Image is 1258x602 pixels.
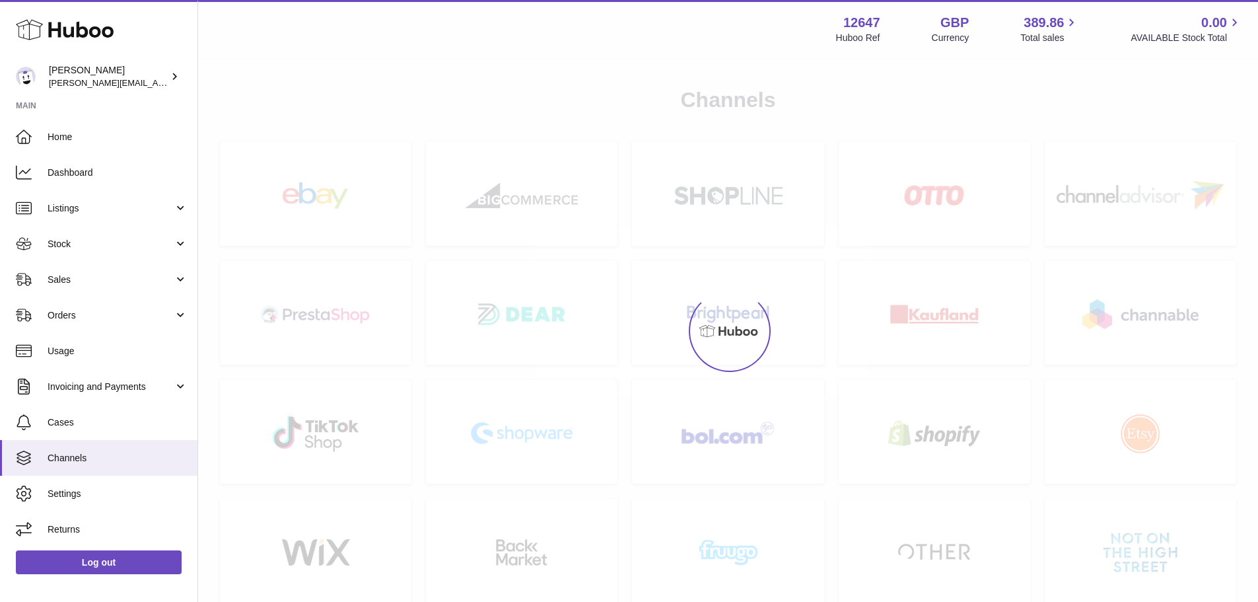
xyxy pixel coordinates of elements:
[940,14,969,32] strong: GBP
[843,14,880,32] strong: 12647
[1024,14,1064,32] span: 389.86
[49,77,335,88] span: [PERSON_NAME][EMAIL_ADDRESS][PERSON_NAME][DOMAIN_NAME]
[16,550,182,574] a: Log out
[48,345,188,357] span: Usage
[1131,14,1242,44] a: 0.00 AVAILABLE Stock Total
[48,309,174,322] span: Orders
[48,167,188,179] span: Dashboard
[48,202,174,215] span: Listings
[1020,32,1079,44] span: Total sales
[16,67,36,87] img: peter@pinter.co.uk
[48,381,174,393] span: Invoicing and Payments
[1201,14,1227,32] span: 0.00
[48,274,174,286] span: Sales
[48,523,188,536] span: Returns
[48,238,174,250] span: Stock
[49,64,168,89] div: [PERSON_NAME]
[48,416,188,429] span: Cases
[48,131,188,143] span: Home
[932,32,969,44] div: Currency
[1131,32,1242,44] span: AVAILABLE Stock Total
[1020,14,1079,44] a: 389.86 Total sales
[48,452,188,465] span: Channels
[48,488,188,500] span: Settings
[836,32,880,44] div: Huboo Ref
